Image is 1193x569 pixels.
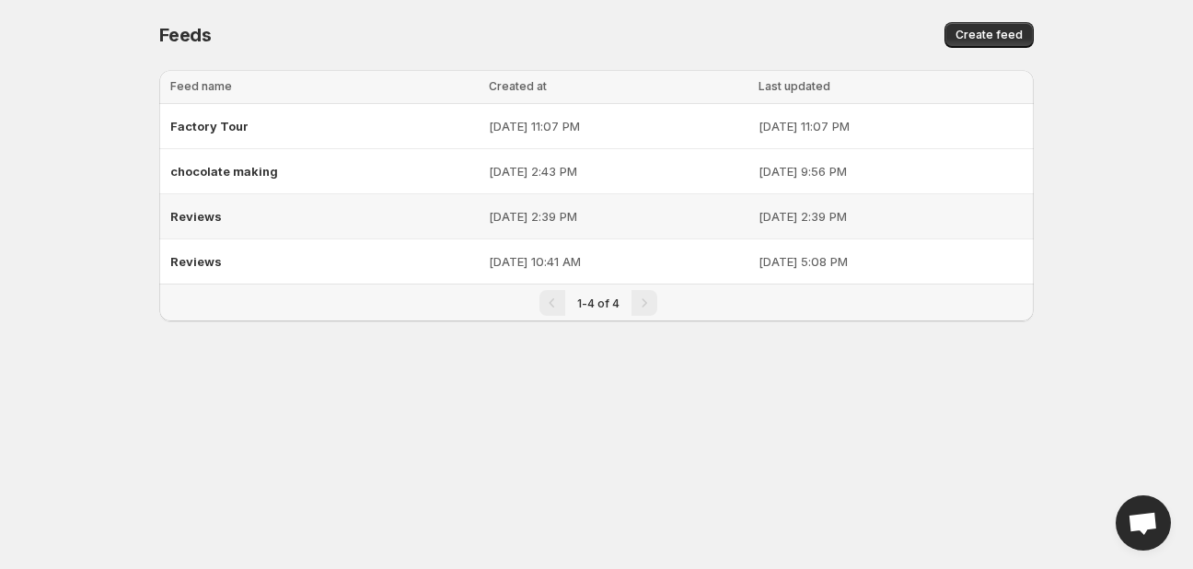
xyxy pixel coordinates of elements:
[489,117,747,135] p: [DATE] 11:07 PM
[170,209,222,224] span: Reviews
[1116,495,1171,551] div: Open chat
[489,252,747,271] p: [DATE] 10:41 AM
[170,79,232,93] span: Feed name
[577,296,620,310] span: 1-4 of 4
[159,24,212,46] span: Feeds
[489,162,747,180] p: [DATE] 2:43 PM
[170,164,278,179] span: chocolate making
[759,162,1023,180] p: [DATE] 9:56 PM
[489,207,747,226] p: [DATE] 2:39 PM
[759,207,1023,226] p: [DATE] 2:39 PM
[759,117,1023,135] p: [DATE] 11:07 PM
[759,252,1023,271] p: [DATE] 5:08 PM
[944,22,1034,48] button: Create feed
[956,28,1023,42] span: Create feed
[170,254,222,269] span: Reviews
[759,79,830,93] span: Last updated
[170,119,249,134] span: Factory Tour
[489,79,547,93] span: Created at
[159,284,1034,321] nav: Pagination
